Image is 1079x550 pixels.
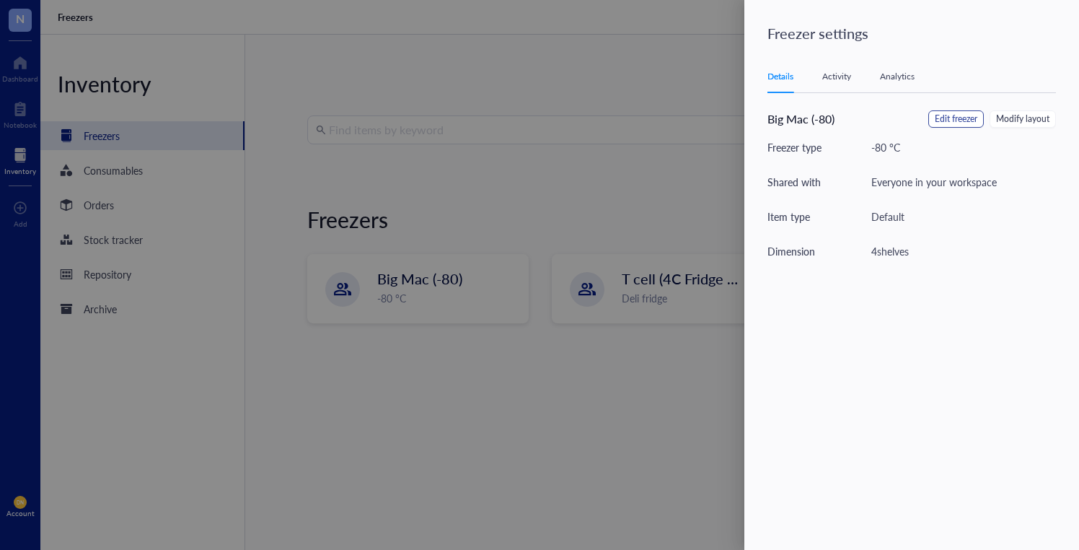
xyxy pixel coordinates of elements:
[822,69,851,84] div: Activity
[871,243,909,259] div: 4 shelves
[767,23,1062,43] div: Freezer settings
[871,174,997,190] div: Everyone in your workspace
[871,139,900,155] div: -80 °C
[935,113,977,126] span: Edit freezer
[767,69,793,84] div: Details
[871,209,904,224] div: Default
[767,174,871,190] div: Shared with
[996,113,1049,126] span: Modify layout
[990,110,1056,128] button: Modify layout
[767,243,871,259] div: Dimension
[767,139,871,155] div: Freezer type
[880,69,915,84] div: Analytics
[767,110,834,127] span: Big Mac (-80)
[767,209,871,224] div: Item type
[928,110,984,128] button: Edit freezer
